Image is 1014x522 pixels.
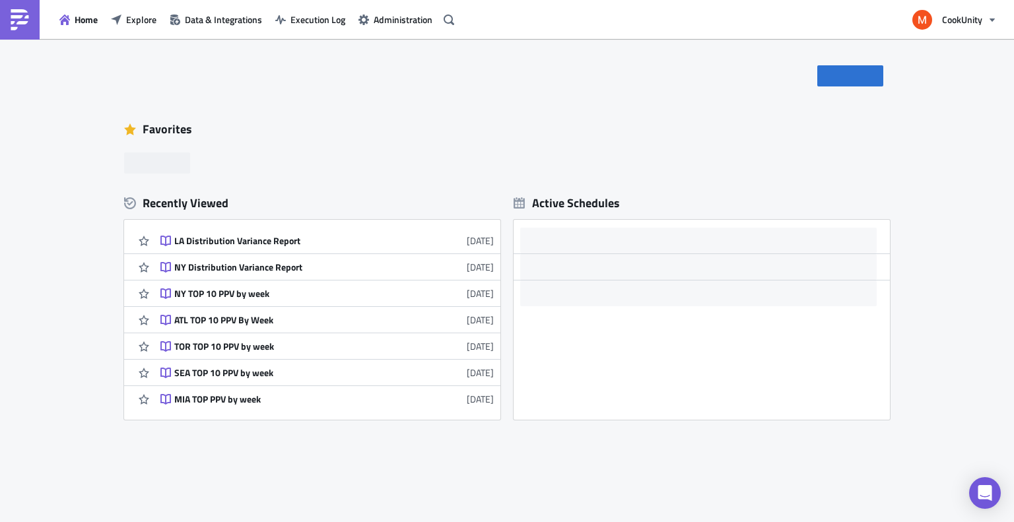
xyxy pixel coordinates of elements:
button: Data & Integrations [163,9,269,30]
button: Administration [352,9,439,30]
div: Favorites [124,119,890,139]
div: MIA TOP PPV by week [174,393,405,405]
a: NY Distribution Variance Report[DATE] [160,254,494,280]
button: Execution Log [269,9,352,30]
a: SEA TOP 10 PPV by week[DATE] [160,360,494,385]
span: Home [75,13,98,26]
div: SEA TOP 10 PPV by week [174,367,405,379]
div: ATL TOP 10 PPV By Week [174,314,405,326]
button: CookUnity [904,5,1004,34]
span: Execution Log [290,13,345,26]
img: PushMetrics [9,9,30,30]
div: Recently Viewed [124,193,500,213]
a: MIA TOP PPV by week[DATE] [160,386,494,412]
button: Home [53,9,104,30]
a: NY TOP 10 PPV by week[DATE] [160,280,494,306]
time: 2025-09-02T18:56:11Z [467,366,494,379]
div: NY Distribution Variance Report [174,261,405,273]
time: 2025-09-16T20:53:37Z [467,260,494,274]
img: Avatar [911,9,933,31]
span: Data & Integrations [185,13,262,26]
time: 2025-09-16T20:53:47Z [467,234,494,247]
div: Active Schedules [514,195,620,211]
button: Explore [104,9,163,30]
div: TOR TOP 10 PPV by week [174,341,405,352]
a: TOR TOP 10 PPV by week[DATE] [160,333,494,359]
div: Open Intercom Messenger [969,477,1001,509]
div: NY TOP 10 PPV by week [174,288,405,300]
a: ATL TOP 10 PPV By Week[DATE] [160,307,494,333]
span: Explore [126,13,156,26]
a: LA Distribution Variance Report[DATE] [160,228,494,253]
span: Administration [374,13,432,26]
time: 2025-09-02T19:07:13Z [467,286,494,300]
time: 2025-09-02T19:04:54Z [467,313,494,327]
span: CookUnity [942,13,982,26]
div: LA Distribution Variance Report [174,235,405,247]
time: 2025-09-02T18:59:08Z [467,339,494,353]
time: 2025-09-02T18:51:04Z [467,392,494,406]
